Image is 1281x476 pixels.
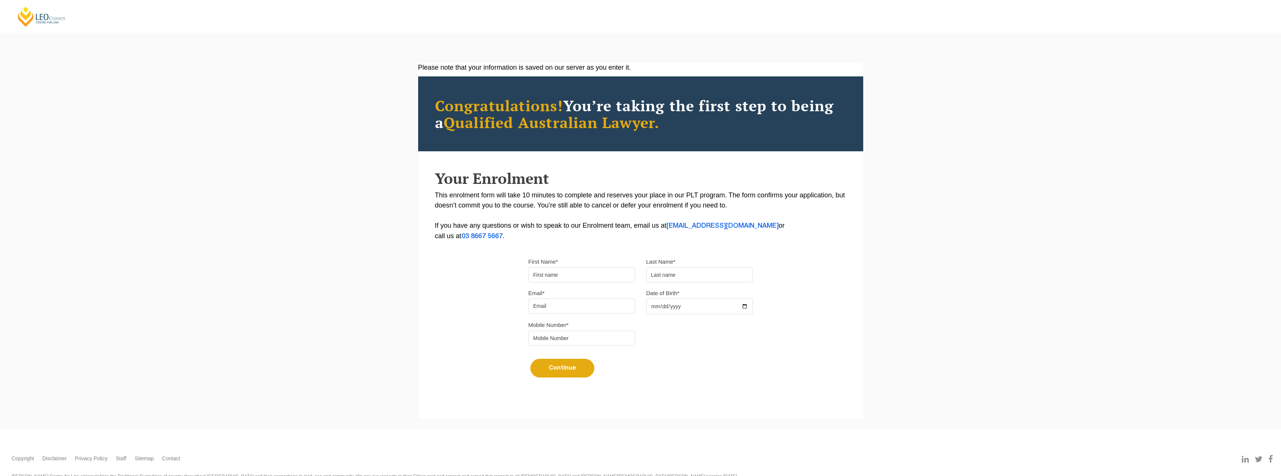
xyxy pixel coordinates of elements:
h2: You’re taking the first step to being a [435,97,846,131]
input: Email [528,298,635,313]
label: Date of Birth* [646,289,680,297]
a: Staff [116,455,126,463]
a: [EMAIL_ADDRESS][DOMAIN_NAME] [666,223,779,229]
p: This enrolment form will take 10 minutes to complete and reserves your place in our PLT program. ... [435,190,846,242]
h2: Your Enrolment [435,170,846,187]
a: Privacy Policy [75,455,107,463]
input: Last name [646,267,753,282]
div: Please note that your information is saved on our server as you enter it. [418,63,863,73]
label: Email* [528,289,545,297]
button: Continue [530,359,594,378]
iframe: LiveChat chat widget [1231,426,1262,457]
label: Mobile Number* [528,321,569,329]
a: Disclaimer [42,455,67,463]
a: Copyright [12,455,34,463]
label: Last Name* [646,258,675,266]
a: Sitemap [135,455,154,463]
span: Qualified Australian Lawyer. [444,112,660,132]
a: Contact [162,455,180,463]
a: 03 8667 5667 [462,233,503,239]
span: Congratulations! [435,95,563,115]
label: First Name* [528,258,558,266]
a: [PERSON_NAME] Centre for Law [17,6,67,27]
input: Mobile Number [528,331,635,346]
input: First name [528,267,635,282]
